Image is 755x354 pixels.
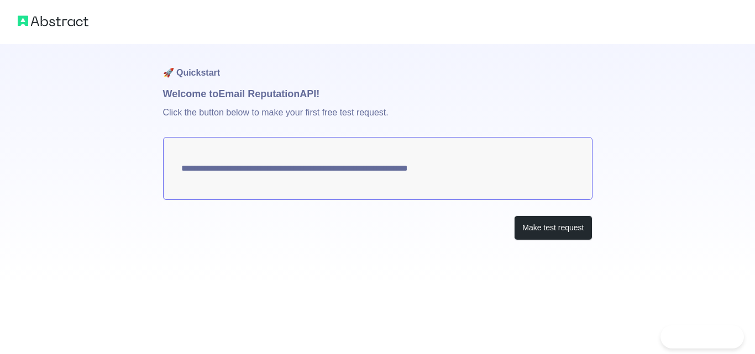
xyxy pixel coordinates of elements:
h1: 🚀 Quickstart [163,44,593,86]
iframe: Toggle Customer Support [660,325,744,348]
button: Make test request [514,215,592,240]
img: Abstract logo [18,13,88,29]
p: Click the button below to make your first free test request. [163,102,593,137]
h1: Welcome to Email Reputation API! [163,86,593,102]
